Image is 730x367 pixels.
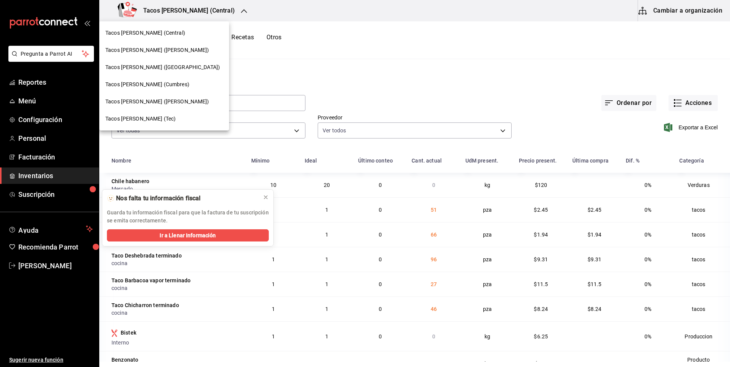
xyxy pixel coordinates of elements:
p: Guarda tu información fiscal para que la factura de tu suscripción se emita correctamente. [107,209,269,225]
span: Tacos [PERSON_NAME] ([PERSON_NAME]) [105,46,209,54]
span: Tacos [PERSON_NAME] (Central) [105,29,185,37]
span: Tacos [PERSON_NAME] ([PERSON_NAME]) [105,98,209,106]
span: Ir a Llenar Información [160,232,216,240]
div: Tacos [PERSON_NAME] (Central) [99,24,229,42]
div: 🫥 Nos falta tu información fiscal [107,194,257,203]
div: Tacos [PERSON_NAME] ([GEOGRAPHIC_DATA]) [99,59,229,76]
span: Tacos [PERSON_NAME] (Tec) [105,115,176,123]
span: Tacos [PERSON_NAME] (Cumbres) [105,80,189,89]
div: Tacos [PERSON_NAME] (Tec) [99,110,229,127]
div: Tacos [PERSON_NAME] ([PERSON_NAME]) [99,42,229,59]
span: Tacos [PERSON_NAME] ([GEOGRAPHIC_DATA]) [105,63,220,71]
div: Tacos [PERSON_NAME] ([PERSON_NAME]) [99,93,229,110]
div: Tacos [PERSON_NAME] (Cumbres) [99,76,229,93]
